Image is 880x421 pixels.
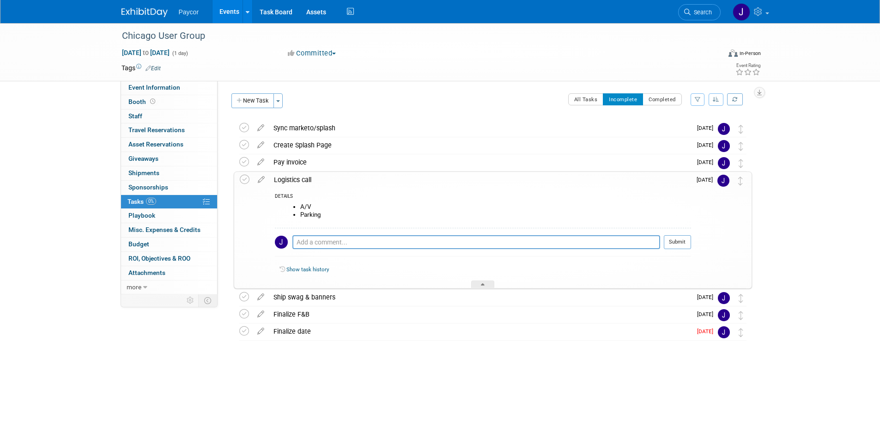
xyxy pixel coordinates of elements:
[269,137,692,153] div: Create Splash Page
[678,4,721,20] a: Search
[121,63,161,73] td: Tags
[697,328,718,335] span: [DATE]
[121,138,217,152] a: Asset Reservations
[253,124,269,132] a: edit
[697,142,718,148] span: [DATE]
[697,159,718,165] span: [DATE]
[718,292,730,304] img: Jenny Campbell
[739,328,743,337] i: Move task
[697,294,718,300] span: [DATE]
[121,266,217,280] a: Attachments
[269,172,691,188] div: Logistics call
[198,294,217,306] td: Toggle Event Tabs
[253,327,269,336] a: edit
[121,166,217,180] a: Shipments
[253,293,269,301] a: edit
[253,158,269,166] a: edit
[691,9,712,16] span: Search
[121,95,217,109] a: Booth
[718,309,730,321] img: Jenny Campbell
[179,8,199,16] span: Paycor
[739,159,743,168] i: Move task
[128,226,200,233] span: Misc. Expenses & Credits
[146,198,156,205] span: 0%
[253,310,269,318] a: edit
[128,112,142,120] span: Staff
[121,81,217,95] a: Event Information
[171,50,188,56] span: (1 day)
[738,177,743,185] i: Move task
[121,281,217,294] a: more
[718,157,730,169] img: Jenny Campbell
[269,154,692,170] div: Pay invoice
[269,120,692,136] div: Sync marketo/splash
[121,181,217,195] a: Sponsorships
[128,183,168,191] span: Sponsorships
[697,177,717,183] span: [DATE]
[121,223,217,237] a: Misc. Expenses & Credits
[148,98,157,105] span: Booth not reserved yet
[739,125,743,134] i: Move task
[697,125,718,131] span: [DATE]
[253,141,269,149] a: edit
[275,236,288,249] img: Jenny Campbell
[269,306,692,322] div: Finalize F&B
[119,28,707,44] div: Chicago User Group
[286,266,329,273] a: Show task history
[664,235,691,249] button: Submit
[727,93,743,105] a: Refresh
[121,110,217,123] a: Staff
[568,93,604,105] button: All Tasks
[128,169,159,177] span: Shipments
[253,176,269,184] a: edit
[739,142,743,151] i: Move task
[275,193,691,201] div: DETAILS
[718,326,730,338] img: Jenny Campbell
[128,155,158,162] span: Giveaways
[128,269,165,276] span: Attachments
[127,283,141,291] span: more
[146,65,161,72] a: Edit
[128,98,157,105] span: Booth
[231,93,274,108] button: New Task
[728,49,738,57] img: Format-Inperson.png
[697,311,718,317] span: [DATE]
[300,203,691,211] li: A/V
[718,140,730,152] img: Jenny Campbell
[121,123,217,137] a: Travel Reservations
[739,311,743,320] i: Move task
[128,140,183,148] span: Asset Reservations
[182,294,199,306] td: Personalize Event Tab Strip
[128,84,180,91] span: Event Information
[121,238,217,251] a: Budget
[121,8,168,17] img: ExhibitDay
[269,289,692,305] div: Ship swag & banners
[127,198,156,205] span: Tasks
[121,209,217,223] a: Playbook
[141,49,150,56] span: to
[121,49,170,57] span: [DATE] [DATE]
[666,48,761,62] div: Event Format
[121,152,217,166] a: Giveaways
[300,211,691,219] li: Parking
[121,252,217,266] a: ROI, Objectives & ROO
[735,63,760,68] div: Event Rating
[717,175,729,187] img: Jenny Campbell
[733,3,750,21] img: Jenny Campbell
[128,126,185,134] span: Travel Reservations
[643,93,682,105] button: Completed
[128,240,149,248] span: Budget
[121,195,217,209] a: Tasks0%
[603,93,643,105] button: Incomplete
[285,49,340,58] button: Committed
[128,212,155,219] span: Playbook
[269,323,692,339] div: Finalize date
[739,294,743,303] i: Move task
[739,50,761,57] div: In-Person
[128,255,190,262] span: ROI, Objectives & ROO
[718,123,730,135] img: Jenny Campbell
